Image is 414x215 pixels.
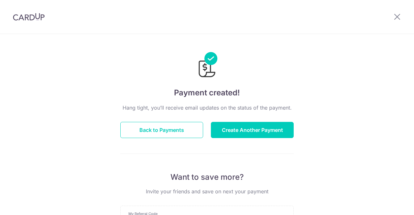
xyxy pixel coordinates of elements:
p: Hang tight, you’ll receive email updates on the status of the payment. [120,104,294,112]
button: Back to Payments [120,122,203,138]
p: Want to save more? [120,172,294,182]
h4: Payment created! [120,87,294,99]
img: CardUp [13,13,45,21]
button: Create Another Payment [211,122,294,138]
p: Invite your friends and save on next your payment [120,188,294,195]
img: Payments [197,52,217,79]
